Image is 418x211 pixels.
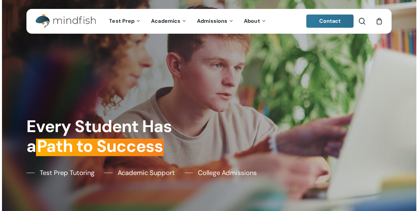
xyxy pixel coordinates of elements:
span: College Admissions [198,168,257,178]
a: Academics [146,18,192,24]
nav: Main Menu [104,9,271,34]
h1: Every Student Has a [26,117,205,157]
span: Contact [319,18,341,24]
a: Test Prep Tutoring [26,168,95,178]
a: Contact [306,15,354,28]
a: College Admissions [185,168,257,178]
a: Test Prep [104,18,146,24]
header: Main Menu [26,9,392,34]
a: About [239,18,272,24]
a: Admissions [192,18,239,24]
span: Admissions [197,18,227,24]
span: Test Prep Tutoring [40,168,95,178]
em: Path to Success [36,135,164,157]
span: About [244,18,260,24]
span: Academic Support [118,168,175,178]
a: Academic Support [104,168,175,178]
span: Test Prep [109,18,134,24]
span: Academics [151,18,180,24]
